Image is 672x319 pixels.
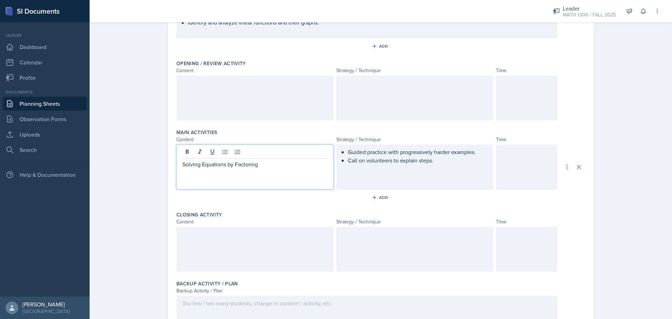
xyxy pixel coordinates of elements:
div: Add [373,43,388,49]
p: Call on volunteers to explain steps. [348,156,488,165]
div: Add [373,195,388,200]
a: Planning Sheets [3,97,87,111]
label: Backup Activity / Plan [176,280,238,287]
div: MATH 1300 / FALL 2025 [563,11,616,19]
div: Content [176,218,334,226]
p: Identify and analyze linear functions and their graphs. [188,18,551,27]
button: Add [370,41,392,51]
div: Backup Activity / Plan [176,287,557,294]
div: Documents [3,89,87,95]
div: Strategy / Technique [336,218,493,226]
div: [PERSON_NAME] [22,301,70,308]
div: Strategy / Technique [336,136,493,143]
label: Opening / Review Activity [176,60,246,67]
div: Help & Documentation [3,168,87,182]
div: [GEOGRAPHIC_DATA] [22,308,70,315]
button: Add [370,192,392,203]
div: Strategy / Technique [336,67,493,74]
div: Leader [3,32,87,39]
a: Calendar [3,55,87,69]
a: Dashboard [3,40,87,54]
a: Observation Forms [3,112,87,126]
div: Time [496,136,557,143]
a: Uploads [3,127,87,141]
div: Leader [563,4,616,13]
p: Guided practice with progressively harder examples. [348,148,488,156]
div: Content [176,67,334,74]
div: Time [496,67,557,74]
div: Content [176,136,334,143]
div: Time [496,218,557,226]
label: Closing Activity [176,211,222,218]
a: Search [3,143,87,157]
label: Main Activities [176,129,217,136]
a: Profile [3,71,87,85]
p: Solving Equations by Factoring [182,160,328,168]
